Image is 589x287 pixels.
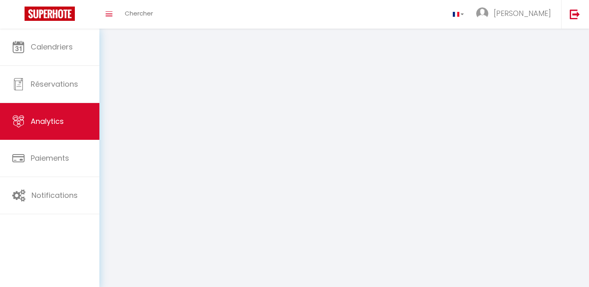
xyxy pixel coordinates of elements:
span: Paiements [31,153,69,163]
span: [PERSON_NAME] [494,8,551,18]
span: Analytics [31,116,64,126]
span: Chercher [125,9,153,18]
img: ... [476,7,488,20]
span: Notifications [31,190,78,200]
span: Réservations [31,79,78,89]
button: Ouvrir le widget de chat LiveChat [7,3,31,28]
img: Super Booking [25,7,75,21]
img: logout [570,9,580,19]
span: Calendriers [31,42,73,52]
